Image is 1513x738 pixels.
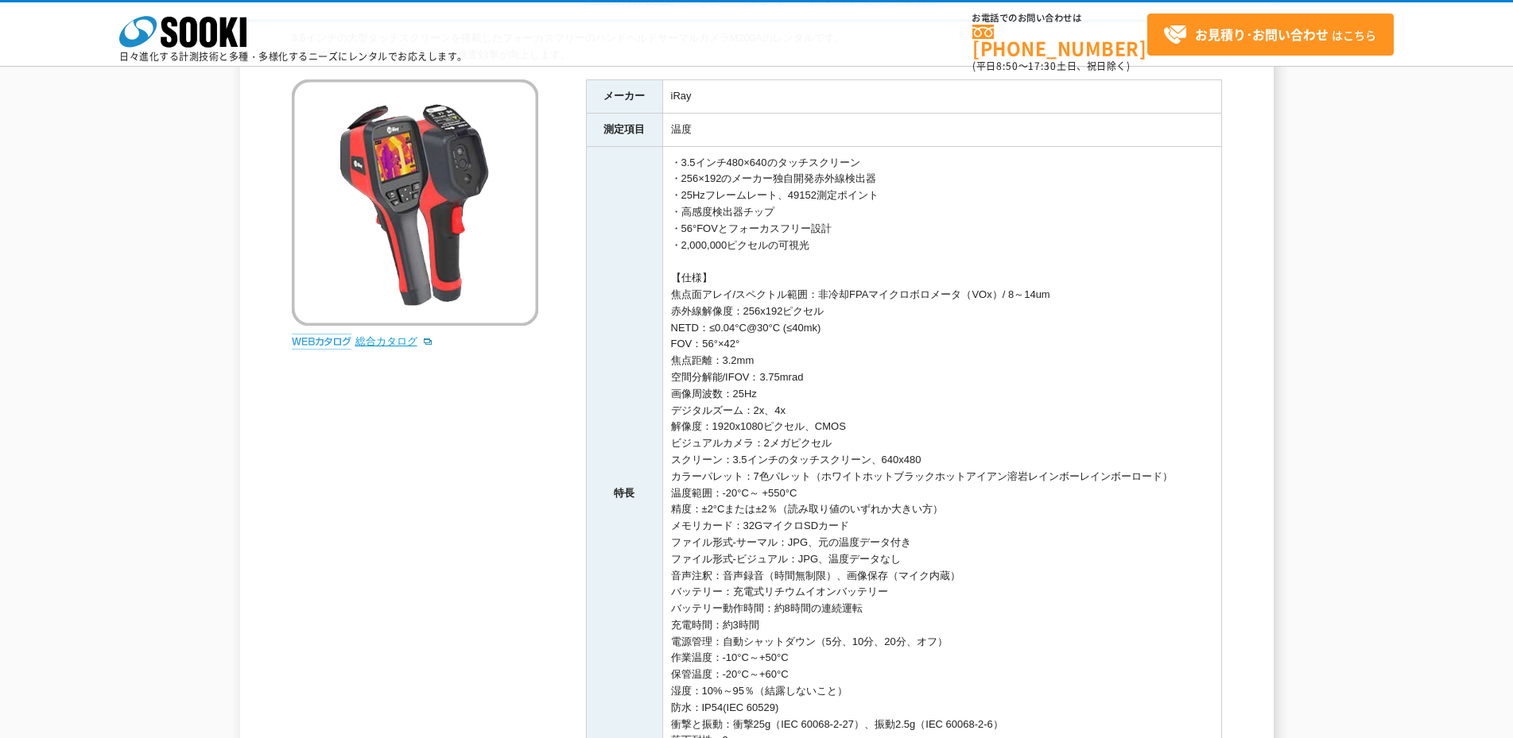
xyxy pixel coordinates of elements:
a: 総合カタログ [355,335,433,347]
img: ハンドヘルドサーマルカメラ M200A [292,79,538,326]
span: はこちら [1163,23,1376,47]
td: 温度 [662,113,1221,146]
a: [PHONE_NUMBER] [972,25,1147,57]
img: webカタログ [292,334,351,350]
th: メーカー [586,79,662,113]
a: お見積り･お問い合わせはこちら [1147,14,1394,56]
strong: お見積り･お問い合わせ [1195,25,1329,44]
span: 17:30 [1028,59,1057,73]
th: 測定項目 [586,113,662,146]
span: 8:50 [996,59,1018,73]
span: お電話でのお問い合わせは [972,14,1147,23]
span: (平日 ～ 土日、祝日除く) [972,59,1130,73]
p: 日々進化する計測技術と多種・多様化するニーズにレンタルでお応えします。 [119,52,467,61]
td: iRay [662,79,1221,113]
